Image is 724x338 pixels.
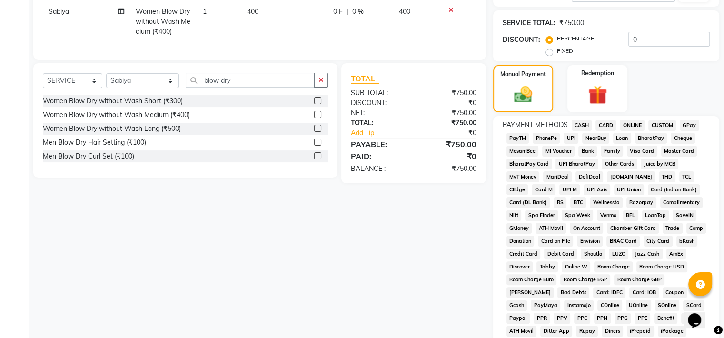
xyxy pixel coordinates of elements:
span: Cheque [671,133,695,144]
span: 0 F [333,7,343,17]
span: Donation [506,236,535,247]
span: Gcash [506,300,527,311]
span: 400 [399,7,410,16]
span: MosamBee [506,146,539,157]
div: Women Blow Dry without Wash Long (₹500) [43,124,181,134]
div: ₹0 [425,128,483,138]
span: CARD [595,120,616,131]
span: Juice by MCB [641,159,678,169]
div: ₹750.00 [414,118,484,128]
div: ₹750.00 [414,108,484,118]
span: UOnline [626,300,651,311]
span: Room Charge GBP [614,274,664,285]
span: AmEx [666,249,686,259]
span: Spa Week [562,210,593,221]
span: UPI M [559,184,580,195]
span: Card: IOB [629,287,659,298]
span: BharatPay Card [506,159,552,169]
span: PayTM [506,133,529,144]
span: CAMP [681,313,702,324]
span: bKash [676,236,698,247]
div: Women Blow Dry without Wash Medium (₹400) [43,110,190,120]
span: Visa Card [627,146,657,157]
div: BALANCE : [344,164,414,174]
a: Add Tip [344,128,425,138]
label: Redemption [581,69,614,78]
div: PAID: [344,150,414,162]
span: UPI BharatPay [555,159,598,169]
span: PPC [574,313,590,324]
div: ₹750.00 [414,164,484,174]
div: DISCOUNT: [344,98,414,108]
span: Benefit [654,313,677,324]
span: Room Charge Euro [506,274,557,285]
div: PAYABLE: [344,139,414,150]
span: Envision [577,236,603,247]
span: Trade [663,223,683,234]
span: PPV [554,313,570,324]
span: GMoney [506,223,532,234]
span: PhonePe [533,133,560,144]
label: PERCENTAGE [557,34,594,43]
span: Dittor App [540,326,572,337]
span: Instamojo [564,300,594,311]
span: Card: IDFC [593,287,625,298]
span: ONLINE [620,120,645,131]
div: ₹0 [414,150,484,162]
span: UPI Axis [584,184,610,195]
span: PPG [615,313,631,324]
span: PPR [534,313,550,324]
span: Diners [602,326,623,337]
span: COnline [597,300,622,311]
span: DefiDeal [575,171,603,182]
span: Loan [613,133,631,144]
span: 400 [247,7,258,16]
span: UPI Union [614,184,644,195]
span: Sabiya [49,7,69,16]
div: ₹750.00 [414,88,484,98]
img: _gift.svg [582,83,613,107]
span: Credit Card [506,249,541,259]
label: Manual Payment [500,70,546,79]
span: Room Charge EGP [560,274,610,285]
span: [PERSON_NAME] [506,287,554,298]
span: Rupay [576,326,598,337]
span: On Account [570,223,603,234]
span: RS [554,197,566,208]
span: Card (Indian Bank) [648,184,700,195]
span: Women Blow Dry without Wash Medium (₹400) [136,7,190,36]
span: Venmo [597,210,619,221]
span: THD [659,171,675,182]
span: LoanTap [642,210,669,221]
span: PPN [594,313,611,324]
span: | [347,7,348,17]
span: BRAC Card [606,236,640,247]
span: Complimentary [660,197,703,208]
span: [DOMAIN_NAME] [607,171,655,182]
span: iPackage [658,326,687,337]
span: Card M [532,184,555,195]
span: PayMaya [531,300,560,311]
span: CASH [572,120,592,131]
span: MI Voucher [542,146,575,157]
span: Other Cards [602,159,637,169]
span: Discover [506,261,533,272]
span: Coupon [663,287,687,298]
span: Nift [506,210,522,221]
input: Search or Scan [186,73,315,88]
span: SaveIN [673,210,696,221]
div: ₹0 [414,98,484,108]
span: SOnline [655,300,680,311]
span: MariDeal [543,171,572,182]
div: SERVICE TOTAL: [503,18,555,28]
span: Master Card [661,146,697,157]
div: Men Blow Dry Hair Setting (₹100) [43,138,146,148]
div: TOTAL: [344,118,414,128]
span: 0 % [352,7,364,17]
span: Card on File [538,236,573,247]
span: NearBuy [582,133,609,144]
span: Paypal [506,313,530,324]
span: Bad Debts [557,287,589,298]
div: Women Blow Dry without Wash Short (₹300) [43,96,183,106]
span: SCard [683,300,704,311]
